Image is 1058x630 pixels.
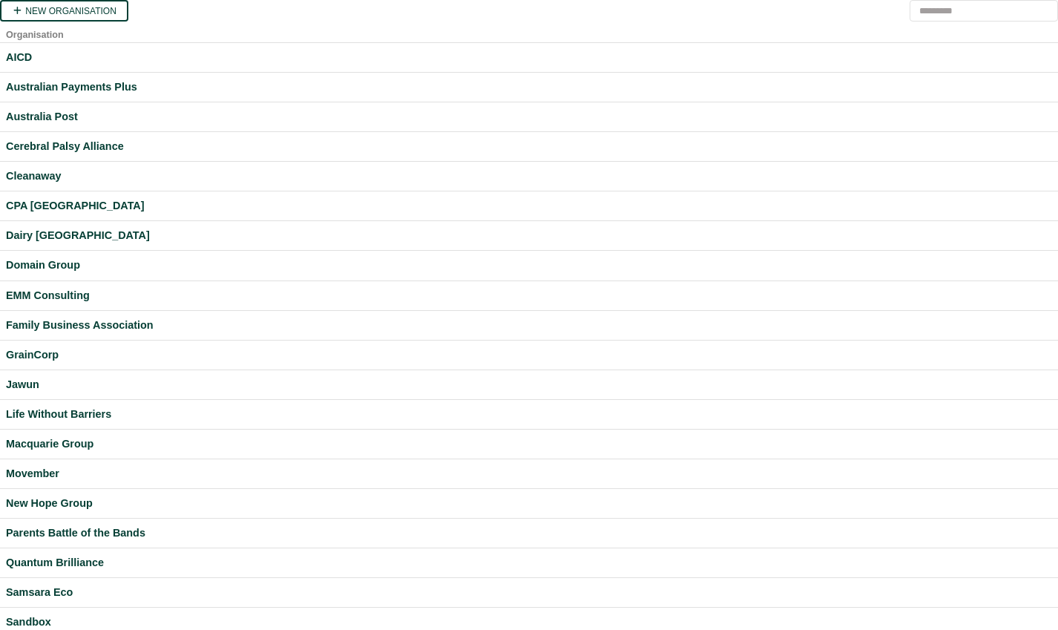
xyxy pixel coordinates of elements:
[6,287,1052,304] a: EMM Consulting
[6,49,1052,66] a: AICD
[6,495,1052,512] a: New Hope Group
[6,436,1052,453] a: Macquarie Group
[6,79,1052,96] a: Australian Payments Plus
[6,257,1052,274] a: Domain Group
[6,465,1052,482] a: Movember
[6,227,1052,244] a: Dairy [GEOGRAPHIC_DATA]
[6,406,1052,423] a: Life Without Barriers
[6,168,1052,185] a: Cleanaway
[6,525,1052,542] a: Parents Battle of the Bands
[6,584,1052,601] a: Samsara Eco
[6,317,1052,334] a: Family Business Association
[6,108,1052,125] a: Australia Post
[6,138,1052,155] a: Cerebral Palsy Alliance
[6,376,1052,393] a: Jawun
[6,197,1052,214] a: CPA [GEOGRAPHIC_DATA]
[6,347,1052,364] a: GrainCorp
[6,554,1052,571] a: Quantum Brilliance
